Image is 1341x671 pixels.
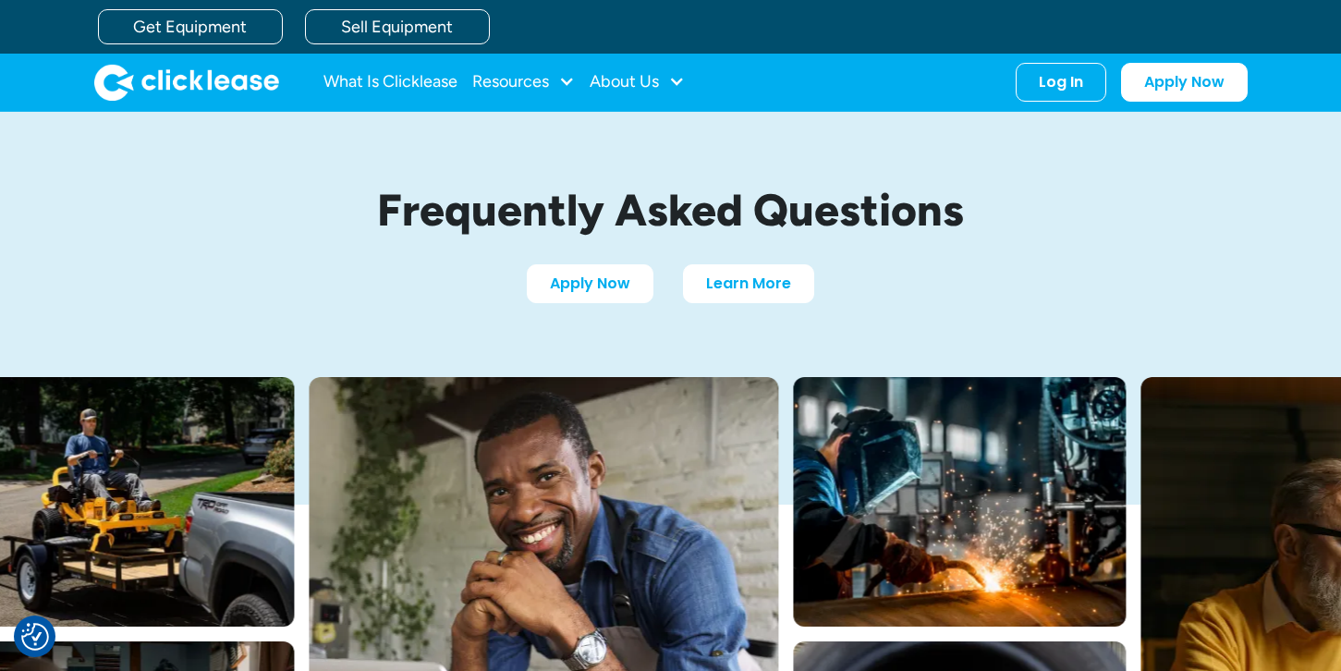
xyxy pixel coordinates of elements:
[472,64,575,101] div: Resources
[98,9,283,44] a: Get Equipment
[683,264,814,303] a: Learn More
[1121,63,1248,102] a: Apply Now
[94,64,279,101] img: Clicklease logo
[1039,73,1083,91] div: Log In
[527,264,653,303] a: Apply Now
[305,9,490,44] a: Sell Equipment
[237,186,1105,235] h1: Frequently Asked Questions
[94,64,279,101] a: home
[323,64,457,101] a: What Is Clicklease
[21,623,49,651] button: Consent Preferences
[21,623,49,651] img: Revisit consent button
[590,64,685,101] div: About Us
[793,377,1126,627] img: A welder in a large mask working on a large pipe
